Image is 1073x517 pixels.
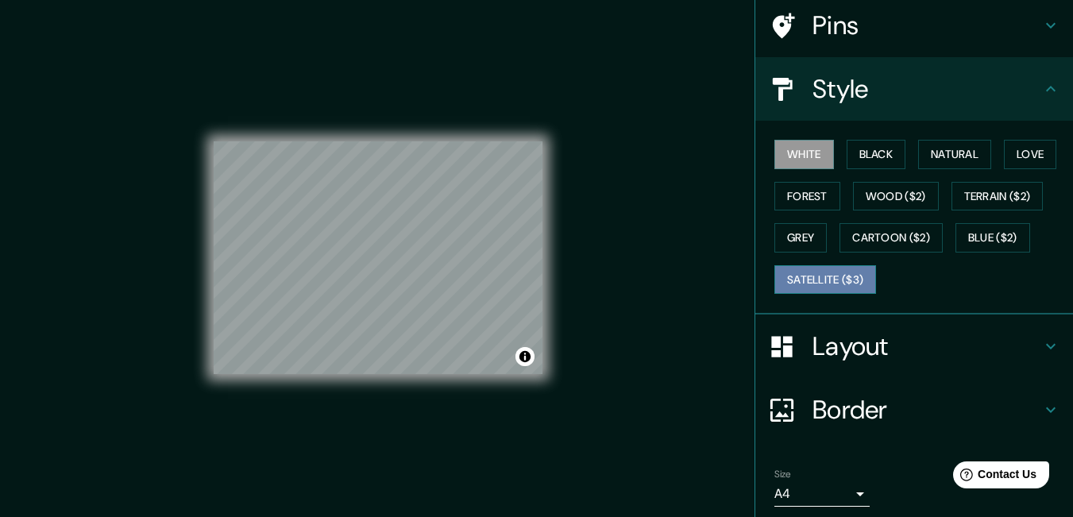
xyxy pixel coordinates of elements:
[955,223,1030,253] button: Blue ($2)
[214,141,542,374] canvas: Map
[774,182,840,211] button: Forest
[774,223,827,253] button: Grey
[932,455,1056,500] iframe: Help widget launcher
[839,223,943,253] button: Cartoon ($2)
[755,314,1073,378] div: Layout
[812,10,1041,41] h4: Pins
[1004,140,1056,169] button: Love
[812,330,1041,362] h4: Layout
[812,394,1041,426] h4: Border
[774,481,870,507] div: A4
[951,182,1044,211] button: Terrain ($2)
[812,73,1041,105] h4: Style
[847,140,906,169] button: Black
[918,140,991,169] button: Natural
[515,347,535,366] button: Toggle attribution
[755,378,1073,442] div: Border
[853,182,939,211] button: Wood ($2)
[774,468,791,481] label: Size
[755,57,1073,121] div: Style
[774,140,834,169] button: White
[774,265,876,295] button: Satellite ($3)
